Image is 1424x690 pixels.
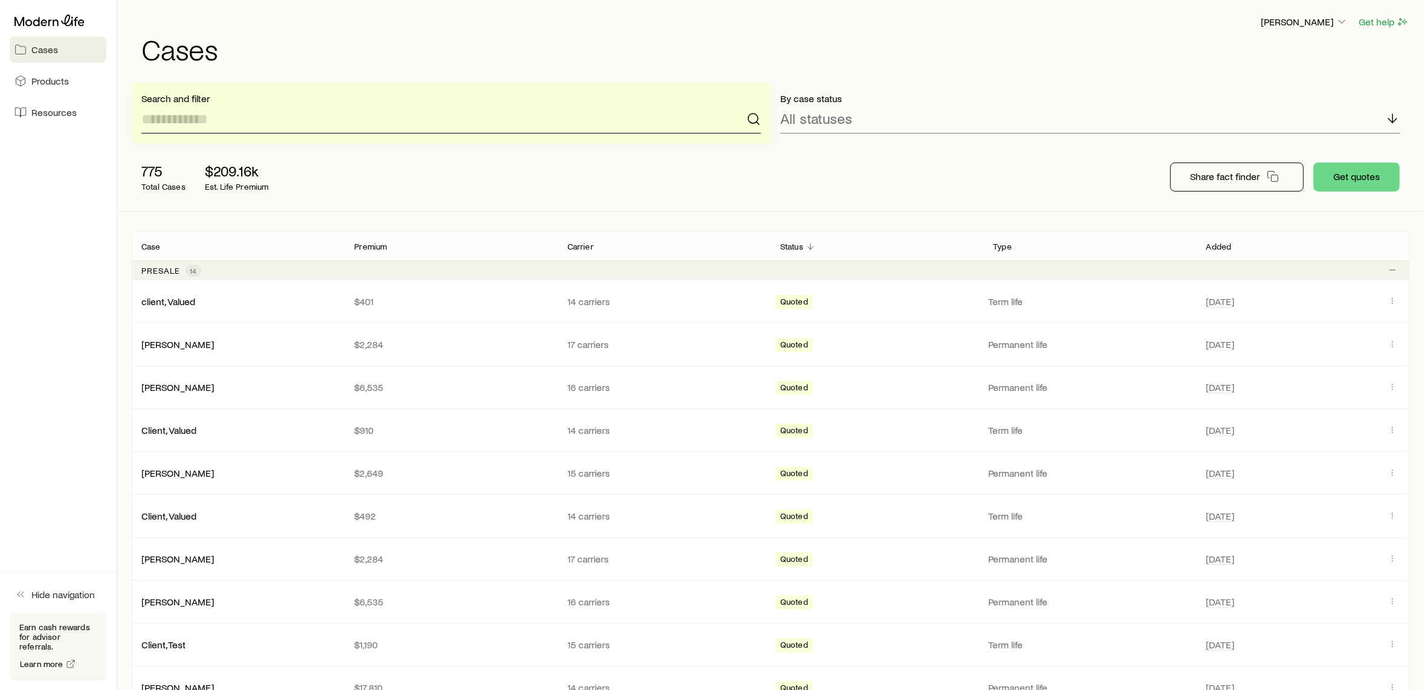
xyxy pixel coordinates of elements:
span: [DATE] [1206,381,1235,393]
span: [DATE] [1206,295,1235,308]
button: Hide navigation [10,581,106,608]
p: Presale [141,266,180,276]
a: Client, Test [141,639,186,650]
p: 16 carriers [568,596,761,608]
div: Earn cash rewards for advisor referrals.Learn more [10,613,106,680]
p: Permanent life [988,596,1191,608]
div: [PERSON_NAME] [141,596,214,608]
a: Products [10,68,106,94]
p: 14 carriers [568,295,761,308]
a: [PERSON_NAME] [141,467,214,479]
p: 17 carriers [568,553,761,565]
p: Premium [354,242,387,251]
a: [PERSON_NAME] [141,596,214,607]
p: $2,284 [354,338,548,350]
p: 15 carriers [568,639,761,651]
a: Client, Valued [141,510,196,521]
span: Quoted [780,425,808,438]
div: [PERSON_NAME] [141,338,214,351]
span: [DATE] [1206,510,1235,522]
span: Quoted [780,382,808,395]
div: Client, Test [141,639,186,651]
span: Learn more [20,660,63,668]
h1: Cases [141,34,1409,63]
a: client, Valued [141,295,195,307]
p: 14 carriers [568,510,761,522]
p: By case status [780,92,1400,105]
span: Products [31,75,69,87]
p: 14 carriers [568,424,761,436]
p: Total Cases [141,182,186,192]
a: [PERSON_NAME] [141,553,214,564]
a: [PERSON_NAME] [141,338,214,350]
button: Get quotes [1313,163,1400,192]
p: Earn cash rewards for advisor referrals. [19,622,97,651]
div: Client, Valued [141,510,196,523]
span: Quoted [780,511,808,524]
a: [PERSON_NAME] [141,381,214,393]
p: Permanent life [988,338,1191,350]
p: $2,649 [354,467,548,479]
div: Client, Valued [141,424,196,437]
p: $2,284 [354,553,548,565]
p: Added [1206,242,1232,251]
p: Permanent life [988,381,1191,393]
p: $6,535 [354,381,548,393]
p: $1,190 [354,639,548,651]
p: Type [993,242,1012,251]
p: Permanent life [988,467,1191,479]
span: [DATE] [1206,467,1235,479]
p: Term life [988,510,1191,522]
span: Resources [31,106,77,118]
span: Hide navigation [31,588,95,601]
p: 16 carriers [568,381,761,393]
span: Quoted [780,554,808,567]
p: $910 [354,424,548,436]
span: Quoted [780,340,808,352]
p: 17 carriers [568,338,761,350]
div: [PERSON_NAME] [141,467,214,480]
span: [DATE] [1206,338,1235,350]
span: 14 [190,266,196,276]
div: client, Valued [141,295,195,308]
a: Client, Valued [141,424,196,436]
span: [DATE] [1206,639,1235,651]
span: [DATE] [1206,596,1235,608]
p: Carrier [568,242,594,251]
p: Search and filter [141,92,761,105]
button: Get help [1358,15,1409,29]
span: Quoted [780,597,808,610]
span: Quoted [780,640,808,653]
p: 775 [141,163,186,179]
p: Case [141,242,161,251]
p: $6,535 [354,596,548,608]
p: All statuses [780,110,852,127]
p: Term life [988,639,1191,651]
div: [PERSON_NAME] [141,553,214,566]
span: Quoted [780,468,808,481]
p: $492 [354,510,548,522]
span: [DATE] [1206,424,1235,436]
span: Quoted [780,297,808,309]
p: $401 [354,295,548,308]
button: Share fact finder [1170,163,1304,192]
span: [DATE] [1206,553,1235,565]
button: [PERSON_NAME] [1260,15,1348,30]
div: [PERSON_NAME] [141,381,214,394]
p: Permanent life [988,553,1191,565]
p: Status [780,242,803,251]
span: Cases [31,44,58,56]
a: Cases [10,36,106,63]
p: 15 carriers [568,467,761,479]
p: Est. Life Premium [205,182,269,192]
p: Term life [988,424,1191,436]
p: Share fact finder [1190,170,1260,182]
p: [PERSON_NAME] [1261,16,1348,28]
p: $209.16k [205,163,269,179]
p: Term life [988,295,1191,308]
a: Resources [10,99,106,126]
